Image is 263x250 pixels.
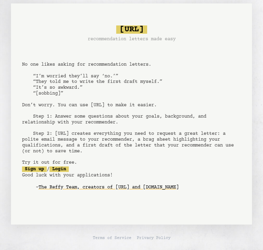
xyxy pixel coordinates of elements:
[137,236,171,241] a: Privacy Policy
[39,182,179,193] a: The Reffy Team, creators of [URL] and [DOMAIN_NAME]
[50,166,69,172] a: Login
[36,184,241,191] div: -
[88,36,176,42] h3: recommendation letters made easy
[22,166,47,172] a: Sign up
[116,25,147,34] span: [URL]
[22,23,241,202] pre: No one likes asking for recommendation letters. “I’m worried they’ll say ‘no.’” “They told me to ...
[93,236,131,241] a: Terms of Service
